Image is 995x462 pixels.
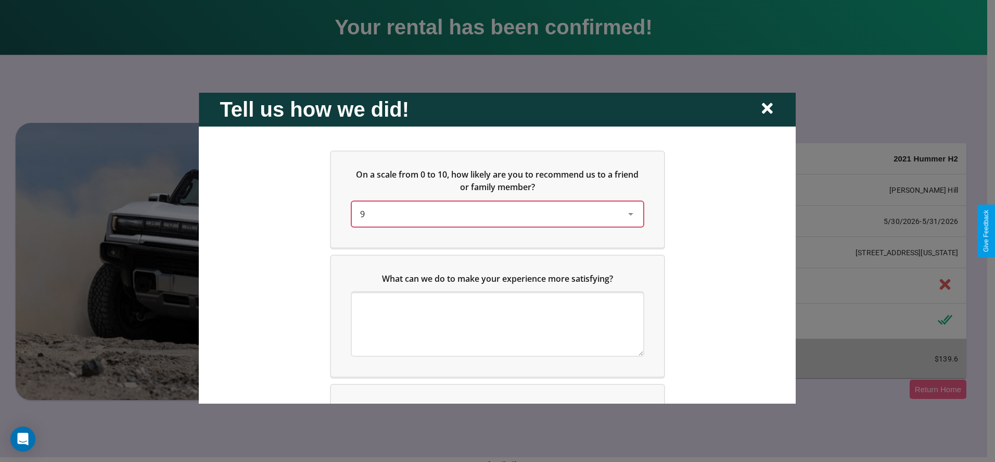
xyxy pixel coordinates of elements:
[382,272,613,284] span: What can we do to make your experience more satisfying?
[331,151,664,247] div: On a scale from 0 to 10, how likely are you to recommend us to a friend or family member?
[352,168,643,193] h5: On a scale from 0 to 10, how likely are you to recommend us to a friend or family member?
[356,168,641,192] span: On a scale from 0 to 10, how likely are you to recommend us to a friend or family member?
[362,402,626,413] span: Which of the following features do you value the most in a vehicle?
[10,427,35,452] div: Open Intercom Messenger
[360,208,365,219] span: 9
[220,97,409,121] h2: Tell us how we did!
[352,201,643,226] div: On a scale from 0 to 10, how likely are you to recommend us to a friend or family member?
[983,210,990,252] div: Give Feedback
